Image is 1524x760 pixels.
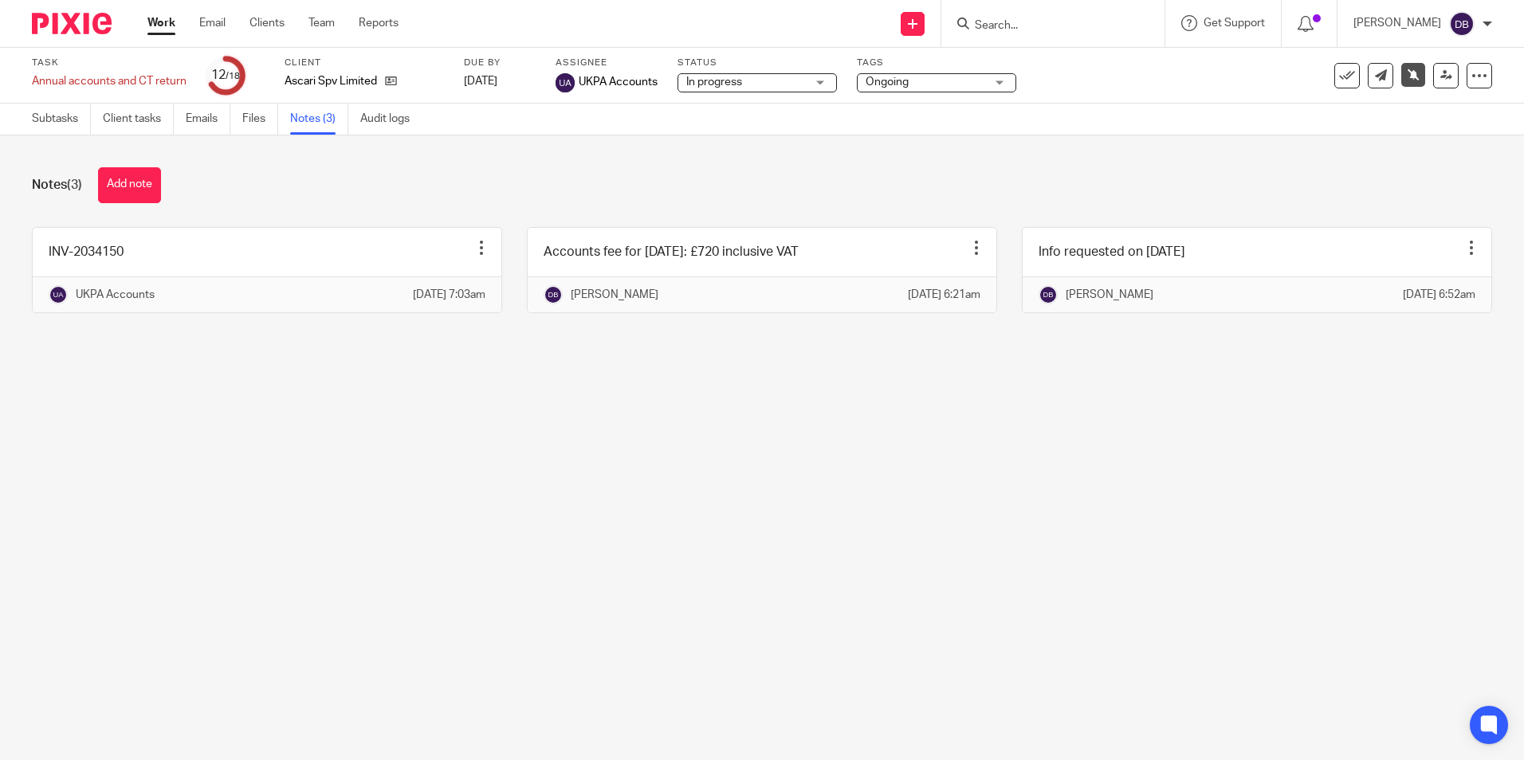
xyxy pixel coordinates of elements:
[199,15,226,31] a: Email
[308,15,335,31] a: Team
[226,72,240,80] small: /18
[464,57,536,69] label: Due by
[285,57,444,69] label: Client
[1449,11,1475,37] img: svg%3E
[571,287,658,303] p: [PERSON_NAME]
[186,104,230,135] a: Emails
[556,73,575,92] img: svg%3E
[857,57,1016,69] label: Tags
[686,76,742,88] span: In progress
[211,66,240,84] div: 12
[464,76,497,87] span: [DATE]
[49,285,68,304] img: svg%3E
[249,15,285,31] a: Clients
[973,19,1117,33] input: Search
[32,57,187,69] label: Task
[32,177,82,194] h1: Notes
[32,13,112,34] img: Pixie
[544,285,563,304] img: svg%3E
[285,73,377,89] p: Ascari Spv Limited
[103,104,174,135] a: Client tasks
[1353,15,1441,31] p: [PERSON_NAME]
[98,167,161,203] button: Add note
[556,57,658,69] label: Assignee
[290,104,348,135] a: Notes (3)
[360,104,422,135] a: Audit logs
[413,287,485,303] p: [DATE] 7:03am
[1039,285,1058,304] img: svg%3E
[678,57,837,69] label: Status
[866,76,909,88] span: Ongoing
[579,74,658,90] span: UKPA Accounts
[242,104,278,135] a: Files
[32,73,187,89] div: Annual accounts and CT return
[359,15,399,31] a: Reports
[67,178,82,191] span: (3)
[147,15,175,31] a: Work
[1204,18,1265,29] span: Get Support
[1066,287,1153,303] p: [PERSON_NAME]
[908,287,980,303] p: [DATE] 6:21am
[32,104,91,135] a: Subtasks
[76,287,155,303] p: UKPA Accounts
[1403,287,1475,303] p: [DATE] 6:52am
